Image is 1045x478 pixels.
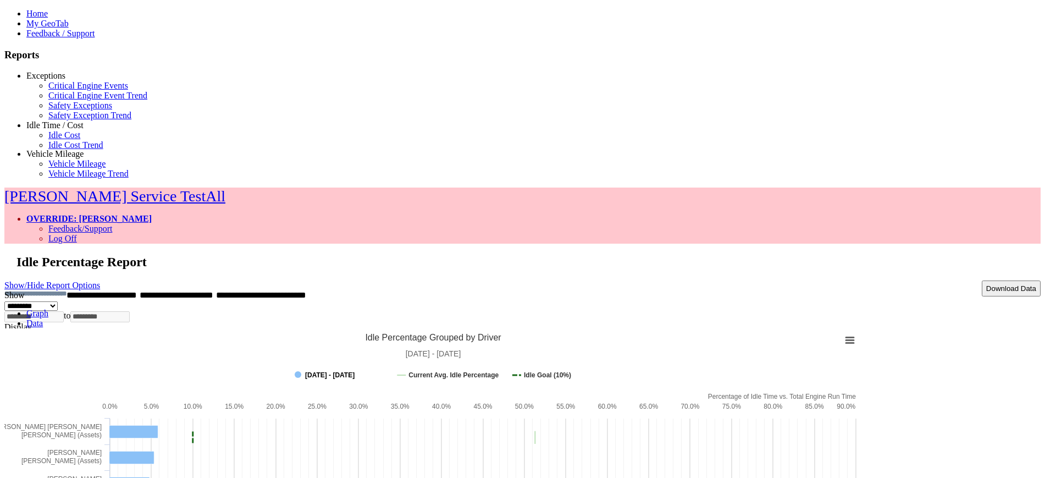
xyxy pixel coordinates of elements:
text: 90.0% [837,403,855,410]
a: Graph [26,309,48,318]
a: Data [26,318,43,328]
a: Idle Cost Trend [48,140,103,150]
text: 10.0% [184,403,202,410]
text: 5.0% [144,403,159,410]
a: Home [26,9,48,18]
a: Critical Engine Event Trend [48,91,147,100]
a: [PERSON_NAME] Service TestAll [4,188,225,205]
text: 30.0% [349,403,368,410]
label: Show [4,290,24,300]
a: Feedback / Support [26,29,95,38]
text: 65.0% [639,403,658,410]
a: Vehicle Mileage [26,149,84,158]
button: Download Data [982,281,1041,296]
h3: Reports [4,49,1041,61]
a: Critical Engine Events [48,81,128,90]
a: Feedback/Support [48,224,112,233]
a: Idle Cost [48,130,80,140]
tspan: Idle Percentage Grouped by Driver [365,333,501,342]
a: Safety Exceptions [48,101,112,110]
text: 75.0% [722,403,741,410]
a: My GeoTab [26,19,69,28]
a: Vehicle Mileage [48,159,106,168]
label: Display [4,322,32,332]
text: 55.0% [556,403,575,410]
tspan: [PERSON_NAME] (Assets) [21,457,102,465]
h2: Idle Percentage Report [16,255,1041,270]
text: 70.0% [681,403,699,410]
text: 80.0% [764,403,782,410]
text: 35.0% [391,403,410,410]
tspan: [PERSON_NAME] [47,449,102,457]
tspan: Current Avg. Idle Percentage [408,371,499,379]
a: Log Off [48,234,77,243]
a: Vehicle Mileage Trend [48,169,129,178]
text: 40.0% [432,403,451,410]
text: 20.0% [267,403,285,410]
text: 50.0% [515,403,534,410]
text: 15.0% [225,403,244,410]
text: 45.0% [473,403,492,410]
a: Idle Time / Cost [26,120,84,130]
text: 60.0% [598,403,617,410]
tspan: [DATE] - [DATE] [305,371,355,379]
text: 25.0% [308,403,327,410]
span: to [64,311,70,320]
tspan: [PERSON_NAME] (Assets) [21,431,102,439]
a: OVERRIDE: [PERSON_NAME] [26,214,152,223]
text: 0.0% [102,403,118,410]
a: Exceptions [26,71,65,80]
text: 85.0% [805,403,824,410]
tspan: Percentage of Idle Time vs. Total Engine Run Time [708,393,856,400]
tspan: Idle Goal (10%) [524,371,571,379]
a: Safety Exception Trend [48,111,131,120]
a: Show/Hide Report Options [4,278,100,293]
tspan: [DATE] - [DATE] [406,349,461,358]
